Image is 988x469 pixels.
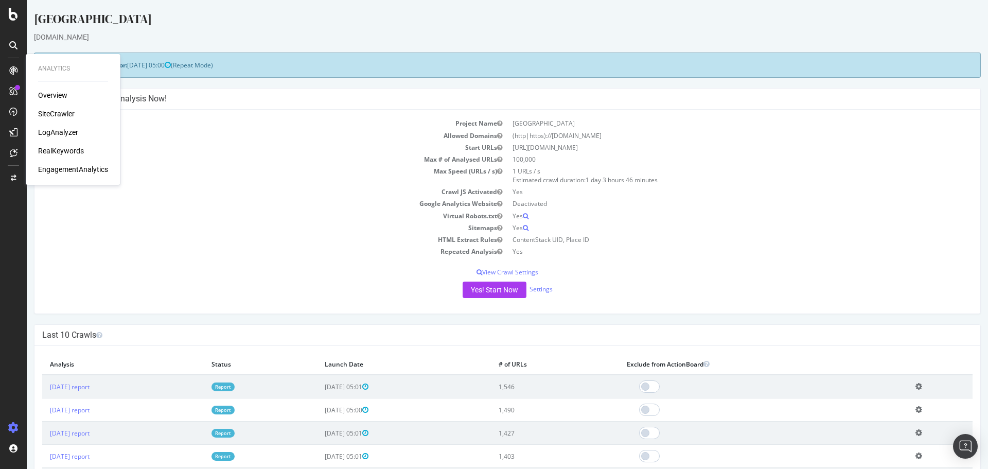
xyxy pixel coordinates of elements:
th: Status [177,354,290,375]
td: ContentStack UID, Place ID [481,234,946,246]
a: Settings [503,285,526,293]
a: LogAnalyzer [38,127,78,137]
td: 1,490 [464,398,592,422]
th: Exclude from ActionBoard [592,354,881,375]
td: 100,000 [481,153,946,165]
th: # of URLs [464,354,592,375]
a: [DATE] report [23,452,63,461]
div: [GEOGRAPHIC_DATA] [7,10,954,32]
a: EngagementAnalytics [38,164,108,175]
div: Analytics [38,64,108,73]
a: SiteCrawler [38,109,75,119]
td: Yes [481,246,946,257]
td: Yes [481,222,946,234]
h4: Configure your New Analysis Now! [15,94,946,104]
button: Yes! Start Now [436,282,500,298]
td: [URL][DOMAIN_NAME] [481,142,946,153]
h4: Last 10 Crawls [15,330,946,340]
td: Crawl JS Activated [15,186,481,198]
td: 1,403 [464,445,592,468]
td: [GEOGRAPHIC_DATA] [481,117,946,129]
td: 1,546 [464,375,592,398]
a: RealKeywords [38,146,84,156]
td: HTML Extract Rules [15,234,481,246]
span: [DATE] 05:00 [298,406,342,414]
td: Sitemaps [15,222,481,234]
td: Max Speed (URLs / s) [15,165,481,186]
td: Repeated Analysis [15,246,481,257]
td: 1,427 [464,422,592,445]
td: Virtual Robots.txt [15,210,481,222]
div: Open Intercom Messenger [953,434,978,459]
td: (http|https)://[DOMAIN_NAME] [481,130,946,142]
td: Google Analytics Website [15,198,481,210]
a: Report [185,383,208,391]
a: Overview [38,90,67,100]
td: Start URLs [15,142,481,153]
span: [DATE] 05:01 [298,452,342,461]
td: Project Name [15,117,481,129]
th: Launch Date [290,354,464,375]
a: [DATE] report [23,406,63,414]
a: Report [185,429,208,438]
span: 1 day 3 hours 46 minutes [559,176,631,184]
div: (Repeat Mode) [7,53,954,78]
p: View Crawl Settings [15,268,946,276]
td: Deactivated [481,198,946,210]
a: [DATE] report [23,383,63,391]
td: 1 URLs / s Estimated crawl duration: [481,165,946,186]
td: Max # of Analysed URLs [15,153,481,165]
strong: Next Launch Scheduled for: [15,61,100,70]
a: [DATE] report [23,429,63,438]
td: Yes [481,210,946,222]
div: [DOMAIN_NAME] [7,32,954,42]
a: Report [185,452,208,461]
a: Report [185,406,208,414]
span: [DATE] 05:01 [298,429,342,438]
td: Allowed Domains [15,130,481,142]
span: [DATE] 05:00 [100,61,144,70]
th: Analysis [15,354,177,375]
td: Yes [481,186,946,198]
span: [DATE] 05:01 [298,383,342,391]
